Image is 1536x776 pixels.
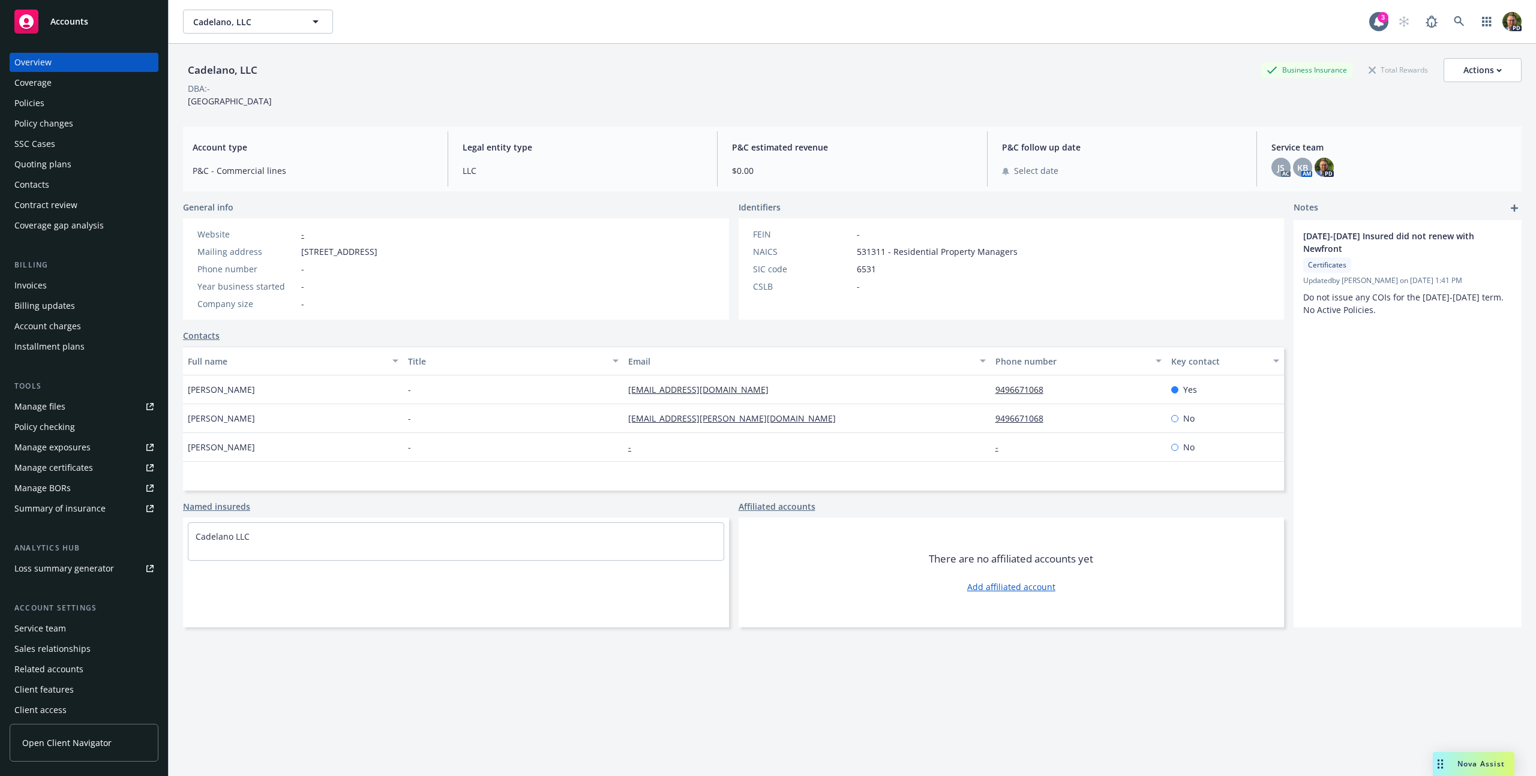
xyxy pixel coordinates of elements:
[10,680,158,699] a: Client features
[188,355,385,368] div: Full name
[301,245,377,258] span: [STREET_ADDRESS]
[14,700,67,720] div: Client access
[14,499,106,518] div: Summary of insurance
[753,245,852,258] div: NAICS
[1183,383,1197,396] span: Yes
[623,347,991,375] button: Email
[10,296,158,315] a: Billing updates
[1002,141,1243,154] span: P&C follow up date
[183,500,250,513] a: Named insureds
[10,660,158,679] a: Related accounts
[1392,10,1416,34] a: Start snowing
[188,383,255,396] span: [PERSON_NAME]
[14,175,49,194] div: Contacts
[1297,161,1308,174] span: KB
[1507,201,1522,215] a: add
[628,441,641,453] a: -
[193,16,297,28] span: Cadelano, LLC
[1463,59,1502,82] div: Actions
[10,639,158,658] a: Sales relationships
[301,263,304,275] span: -
[1420,10,1444,34] a: Report a Bug
[739,500,815,513] a: Affiliated accounts
[197,263,296,275] div: Phone number
[995,413,1053,424] a: 9496671068
[1303,291,1506,315] span: Do not issue any COIs for the [DATE]-[DATE] term. No Active Policies.
[14,94,44,113] div: Policies
[10,380,158,392] div: Tools
[732,164,973,177] span: $0.00
[1444,58,1522,82] button: Actions
[10,114,158,133] a: Policy changes
[1363,62,1434,77] div: Total Rewards
[857,280,860,293] span: -
[967,581,1055,593] a: Add affiliated account
[1261,62,1353,77] div: Business Insurance
[14,417,75,437] div: Policy checking
[1433,752,1514,776] button: Nova Assist
[628,384,778,395] a: [EMAIL_ADDRESS][DOMAIN_NAME]
[10,259,158,271] div: Billing
[14,559,114,578] div: Loss summary generator
[14,639,91,658] div: Sales relationships
[10,438,158,457] a: Manage exposures
[14,216,104,235] div: Coverage gap analysis
[995,441,1008,453] a: -
[1277,161,1285,174] span: JS
[408,355,605,368] div: Title
[1183,441,1195,453] span: No
[10,499,158,518] a: Summary of insurance
[183,10,333,34] button: Cadelano, LLC
[1502,12,1522,31] img: photo
[995,384,1053,395] a: 9496671068
[188,95,272,107] span: [GEOGRAPHIC_DATA]
[193,141,433,154] span: Account type
[14,317,81,336] div: Account charges
[14,337,85,356] div: Installment plans
[193,164,433,177] span: P&C - Commercial lines
[10,619,158,638] a: Service team
[301,280,304,293] span: -
[14,195,77,215] div: Contract review
[14,458,93,477] div: Manage certificates
[183,329,220,342] a: Contacts
[188,441,255,453] span: [PERSON_NAME]
[739,201,781,213] span: Identifiers
[10,458,158,477] a: Manage certificates
[14,114,73,133] div: Policy changes
[1294,220,1522,326] div: [DATE]-[DATE] Insured did not renew with NewfrontCertificatesUpdatedby [PERSON_NAME] on [DATE] 1:...
[10,155,158,174] a: Quoting plans
[1457,759,1505,769] span: Nova Assist
[10,317,158,336] a: Account charges
[1303,275,1512,286] span: Updated by [PERSON_NAME] on [DATE] 1:41 PM
[188,412,255,425] span: [PERSON_NAME]
[14,680,74,699] div: Client features
[10,559,158,578] a: Loss summary generator
[14,276,47,295] div: Invoices
[929,552,1093,566] span: There are no affiliated accounts yet
[10,479,158,498] a: Manage BORs
[753,228,852,240] div: FEIN
[1308,260,1346,270] span: Certificates
[188,82,210,95] div: DBA: -
[10,134,158,154] a: SSC Cases
[403,347,623,375] button: Title
[14,438,91,457] div: Manage exposures
[753,280,852,293] div: CSLB
[10,73,158,92] a: Coverage
[183,201,233,213] span: General info
[183,62,262,78] div: Cadelano, LLC
[197,280,296,293] div: Year business started
[196,531,250,542] a: Cadelano LLC
[10,5,158,38] a: Accounts
[197,297,296,310] div: Company size
[1475,10,1499,34] a: Switch app
[1303,230,1481,255] span: [DATE]-[DATE] Insured did not renew with Newfront
[22,736,112,749] span: Open Client Navigator
[14,660,83,679] div: Related accounts
[14,73,52,92] div: Coverage
[10,94,158,113] a: Policies
[991,347,1167,375] button: Phone number
[10,397,158,416] a: Manage files
[1315,158,1334,177] img: photo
